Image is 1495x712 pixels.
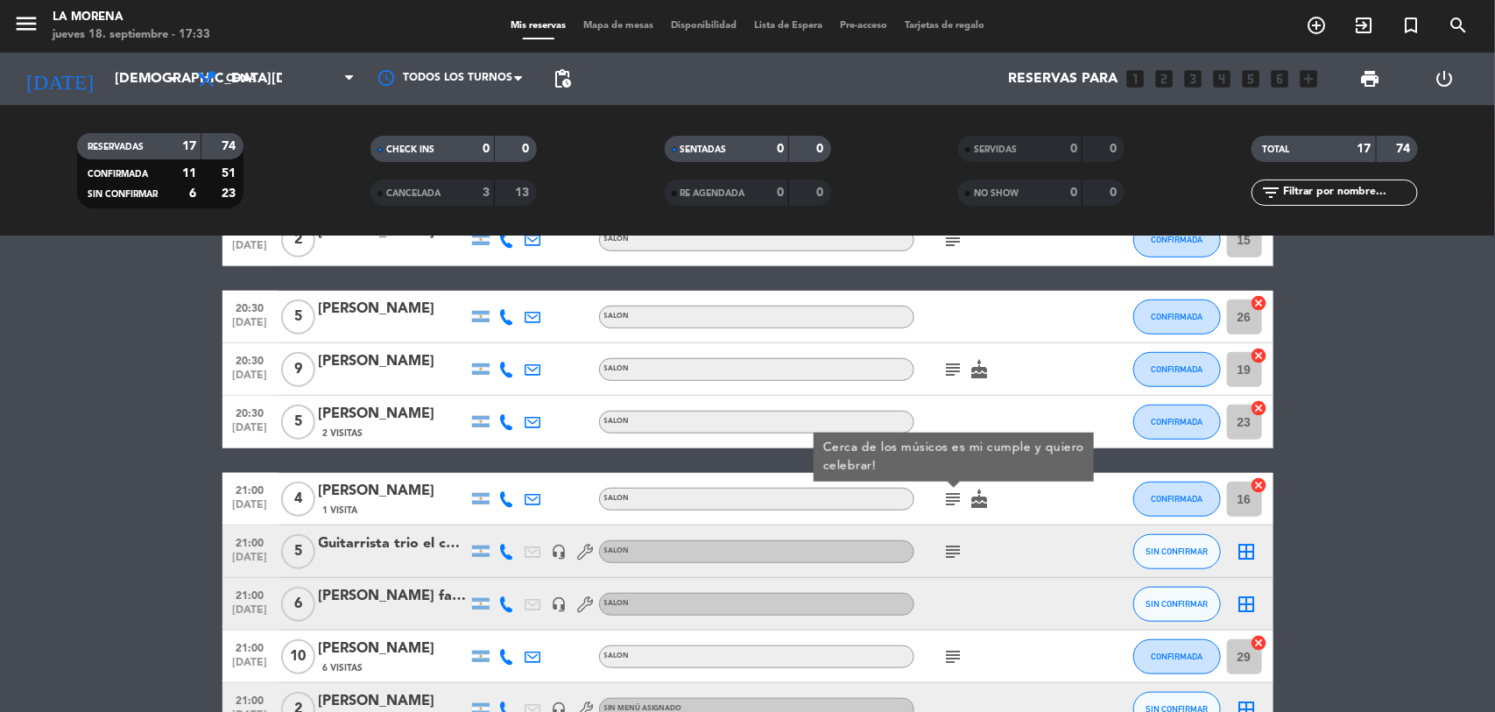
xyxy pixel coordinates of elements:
button: CONFIRMADA [1133,222,1221,257]
span: 1 Visita [323,504,358,518]
span: Reservas para [1009,71,1118,88]
strong: 23 [222,187,239,200]
i: menu [13,11,39,37]
span: [DATE] [229,552,272,572]
span: 20:30 [229,349,272,370]
div: [PERSON_NAME] familia guitarreros [319,585,468,608]
span: Disponibilidad [662,21,745,31]
strong: 11 [182,167,196,180]
span: SIN CONFIRMAR [1146,546,1208,556]
strong: 0 [816,187,827,199]
strong: 74 [222,140,239,152]
strong: 51 [222,167,239,180]
span: SALON [604,495,630,502]
span: 21:00 [229,532,272,552]
span: NO SHOW [974,189,1019,198]
i: subject [943,541,964,562]
strong: 0 [1070,187,1077,199]
span: [DATE] [229,657,272,677]
span: 5 [281,405,315,440]
strong: 0 [816,143,827,155]
span: CONFIRMADA [1151,364,1202,374]
span: TOTAL [1262,145,1289,154]
span: Mis reservas [502,21,575,31]
strong: 0 [777,187,784,199]
span: 5 [281,534,315,569]
span: SIN CONFIRMAR [1146,599,1208,609]
strong: 0 [483,143,490,155]
span: [DATE] [229,370,272,390]
i: cancel [1251,476,1268,494]
span: SALON [604,547,630,554]
span: 6 Visitas [323,661,363,675]
i: subject [943,646,964,667]
span: 5 [281,300,315,335]
span: 2 Visitas [323,426,363,441]
i: exit_to_app [1353,15,1374,36]
button: menu [13,11,39,43]
span: Lista de Espera [745,21,831,31]
i: looks_5 [1240,67,1263,90]
div: La Morena [53,9,210,26]
button: CONFIRMADA [1133,300,1221,335]
span: SALON [604,600,630,607]
input: Filtrar por nombre... [1281,183,1417,202]
strong: 0 [1110,143,1120,155]
span: pending_actions [552,68,573,89]
span: [DATE] [229,240,272,260]
i: headset_mic [552,544,568,560]
span: 21:00 [229,479,272,499]
i: looks_3 [1182,67,1205,90]
span: SALON [604,365,630,372]
strong: 13 [516,187,533,199]
i: add_box [1298,67,1321,90]
span: Pre-acceso [831,21,896,31]
button: CONFIRMADA [1133,639,1221,674]
i: cancel [1251,634,1268,652]
span: Sin menú asignado [604,705,682,712]
span: 10 [281,639,315,674]
strong: 3 [483,187,490,199]
i: power_settings_new [1434,68,1455,89]
i: border_all [1237,594,1258,615]
span: print [1359,68,1380,89]
span: CONFIRMADA [1151,417,1202,426]
i: subject [943,489,964,510]
div: Cerca de los músicos es mi cumple y quiero celebrar! [822,439,1084,476]
span: CANCELADA [386,189,441,198]
span: SIN CONFIRMAR [88,190,158,199]
div: jueves 18. septiembre - 17:33 [53,26,210,44]
i: search [1448,15,1469,36]
span: CONFIRMADA [1151,652,1202,661]
span: Cena [226,73,257,85]
span: [DATE] [229,604,272,624]
i: cake [970,489,991,510]
i: turned_in_not [1400,15,1421,36]
i: filter_list [1260,182,1281,203]
i: subject [943,229,964,250]
i: looks_two [1153,67,1176,90]
div: [PERSON_NAME] [319,638,468,660]
i: looks_4 [1211,67,1234,90]
button: CONFIRMADA [1133,482,1221,517]
div: [PERSON_NAME] [319,403,468,426]
span: 2 [281,222,315,257]
i: add_circle_outline [1306,15,1327,36]
span: SALON [604,418,630,425]
strong: 0 [1070,143,1077,155]
span: 4 [281,482,315,517]
span: CONFIRMADA [1151,494,1202,504]
button: CONFIRMADA [1133,405,1221,440]
strong: 17 [1357,143,1372,155]
div: [PERSON_NAME] [319,350,468,373]
i: cancel [1251,294,1268,312]
span: CONFIRMADA [1151,312,1202,321]
i: border_all [1237,541,1258,562]
span: Mapa de mesas [575,21,662,31]
span: 21:00 [229,584,272,604]
i: cancel [1251,347,1268,364]
button: SIN CONFIRMAR [1133,587,1221,622]
strong: 6 [189,187,196,200]
span: CONFIRMADA [88,170,148,179]
i: looks_6 [1269,67,1292,90]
